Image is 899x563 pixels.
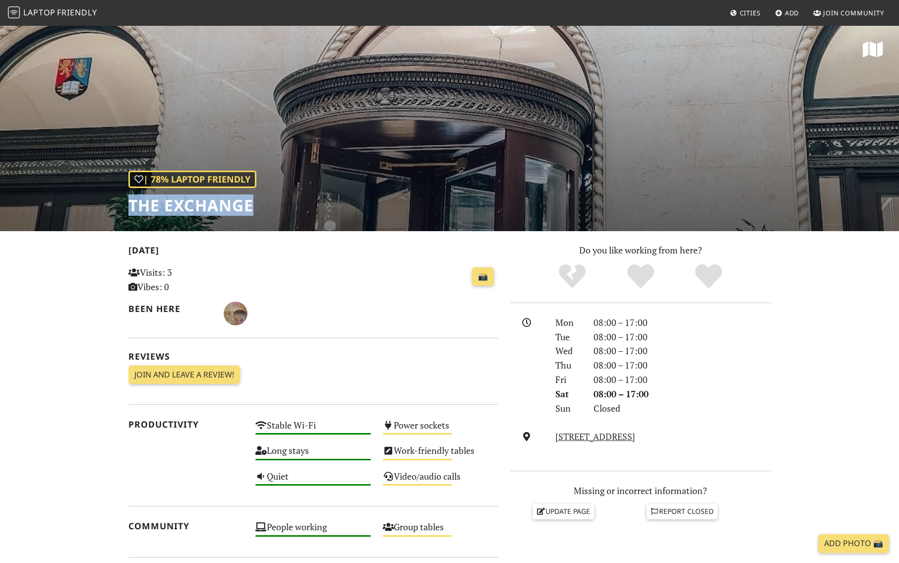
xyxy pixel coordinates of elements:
[128,171,256,188] div: | 78% Laptop Friendly
[510,243,771,257] p: Do you like working from here?
[555,431,635,442] a: [STREET_ADDRESS]
[647,504,718,519] a: Report closed
[377,442,504,468] div: Work-friendly tables
[377,468,504,494] div: Video/audio calls
[472,267,494,286] a: 📸
[377,519,504,544] div: Group tables
[606,263,675,290] div: Yes
[249,442,377,468] div: Long stays
[128,366,240,384] a: Join and leave a review!
[23,7,56,18] span: Laptop
[549,344,587,358] div: Wed
[8,6,20,18] img: LaptopFriendly
[128,196,256,215] h1: The Exchange
[128,521,244,531] h2: Community
[128,419,244,430] h2: Productivity
[249,468,377,494] div: Quiet
[8,4,97,22] a: LaptopFriendly LaptopFriendly
[809,4,888,22] a: Join Community
[57,7,97,18] span: Friendly
[588,315,777,330] div: 08:00 – 17:00
[823,8,884,17] span: Join Community
[771,4,803,22] a: Add
[510,484,771,498] p: Missing or incorrect information?
[726,4,765,22] a: Cities
[128,351,498,362] h2: Reviews
[549,315,587,330] div: Mon
[128,265,244,294] p: Visits: 3 Vibes: 0
[588,330,777,344] div: 08:00 – 17:00
[377,417,504,442] div: Power sockets
[533,504,594,519] a: Update page
[588,401,777,416] div: Closed
[538,263,606,290] div: No
[740,8,761,17] span: Cities
[549,401,587,416] div: Sun
[785,8,799,17] span: Add
[588,387,777,401] div: 08:00 – 17:00
[549,387,587,401] div: Sat
[249,519,377,544] div: People working
[549,373,587,387] div: Fri
[128,245,498,259] h2: [DATE]
[224,307,247,318] span: Bryoney Cook
[674,263,743,290] div: Definitely!
[249,417,377,442] div: Stable Wi-Fi
[588,344,777,358] div: 08:00 – 17:00
[588,373,777,387] div: 08:00 – 17:00
[128,304,212,314] h2: Been here
[549,330,587,344] div: Tue
[224,302,247,325] img: 4382-bryoney.jpg
[549,358,587,373] div: Thu
[588,358,777,373] div: 08:00 – 17:00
